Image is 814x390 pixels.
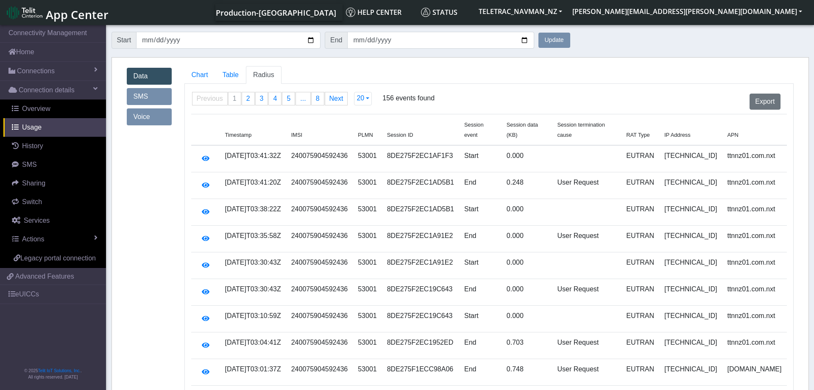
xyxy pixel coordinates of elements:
[216,8,336,18] span: Production-[GEOGRAPHIC_DATA]
[659,199,722,226] td: [TECHNICAL_ID]
[722,279,786,306] td: ttnnz01.com.nxt
[659,172,722,199] td: [TECHNICAL_ID]
[127,68,172,85] a: Data
[382,332,459,359] td: 8DE275F2EC1952ED
[459,199,502,226] td: Start
[233,95,237,102] span: 1
[19,85,75,95] span: Connection details
[382,252,459,279] td: 8DE275F2EC1A91E2
[253,71,274,78] span: Radius
[621,306,659,332] td: EUTRAN
[7,3,107,22] a: App Center
[127,108,172,125] a: Voice
[22,180,45,187] span: Sharing
[220,199,286,226] td: [DATE]T03:38:22Z
[722,306,786,332] td: ttnnz01.com.nxt
[353,306,382,332] td: 53001
[286,199,353,226] td: 240075904592436
[659,359,722,386] td: [TECHNICAL_ID]
[220,306,286,332] td: [DATE]T03:10:59Z
[22,105,50,112] span: Overview
[220,252,286,279] td: [DATE]T03:30:43Z
[225,132,252,138] span: Timestamp
[300,95,306,102] span: ...
[382,279,459,306] td: 8DE275F2EC19C643
[727,132,738,138] span: APN
[286,226,353,252] td: 240075904592436
[722,359,786,386] td: [DOMAIN_NAME]
[220,172,286,199] td: [DATE]T03:41:20Z
[382,199,459,226] td: 8DE275F2EC1AD5B1
[287,95,290,102] span: 5
[621,252,659,279] td: EUTRAN
[421,8,430,17] img: status.svg
[220,145,286,172] td: [DATE]T03:41:32Z
[464,122,484,138] span: Session event
[260,95,264,102] span: 3
[220,279,286,306] td: [DATE]T03:30:43Z
[286,306,353,332] td: 240075904592436
[567,4,807,19] button: [PERSON_NAME][EMAIL_ADDRESS][PERSON_NAME][DOMAIN_NAME]
[552,226,621,252] td: User Request
[459,332,502,359] td: End
[354,92,372,105] button: 20
[325,32,348,49] span: End
[387,132,413,138] span: Session ID
[3,193,106,211] a: Switch
[192,92,348,105] ul: Pagination
[502,199,552,226] td: 0.000
[502,172,552,199] td: 0.248
[552,332,621,359] td: User Request
[316,95,320,102] span: 8
[459,279,502,306] td: End
[192,71,208,78] span: Chart
[286,252,353,279] td: 240075904592436
[382,145,459,172] td: 8DE275F2EC1AF1F3
[502,332,552,359] td: 0.703
[502,145,552,172] td: 0.000
[722,145,786,172] td: ttnnz01.com.nxt
[46,7,109,22] span: App Center
[22,161,37,168] span: SMS
[621,145,659,172] td: EUTRAN
[22,235,44,243] span: Actions
[286,172,353,199] td: 240075904592436
[353,226,382,252] td: 53001
[22,124,42,131] span: Usage
[459,145,502,172] td: Start
[722,332,786,359] td: ttnnz01.com.nxt
[659,252,722,279] td: [TECHNICAL_ID]
[722,199,786,226] td: ttnnz01.com.nxt
[552,359,621,386] td: User Request
[659,145,722,172] td: [TECHNICAL_ID]
[7,6,42,19] img: logo-telit-cinterion-gw-new.png
[621,332,659,359] td: EUTRAN
[659,332,722,359] td: [TECHNICAL_ID]
[346,8,401,17] span: Help center
[215,4,336,21] a: Your current platform instance
[127,88,172,105] a: SMS
[659,306,722,332] td: [TECHNICAL_ID]
[353,252,382,279] td: 53001
[15,271,74,282] span: Advanced Features
[286,359,353,386] td: 240075904592436
[112,32,137,49] span: Start
[502,279,552,306] td: 0.000
[621,279,659,306] td: EUTRAN
[722,252,786,279] td: ttnnz01.com.nxt
[552,279,621,306] td: User Request
[22,198,42,205] span: Switch
[659,279,722,306] td: [TECHNICAL_ID]
[291,132,302,138] span: IMSI
[3,174,106,193] a: Sharing
[750,94,780,110] button: Export
[353,279,382,306] td: 53001
[246,95,250,102] span: 2
[502,306,552,332] td: 0.000
[421,8,457,17] span: Status
[459,252,502,279] td: Start
[220,332,286,359] td: [DATE]T03:04:41Z
[353,199,382,226] td: 53001
[3,230,106,249] a: Actions
[38,368,81,373] a: Telit IoT Solutions, Inc.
